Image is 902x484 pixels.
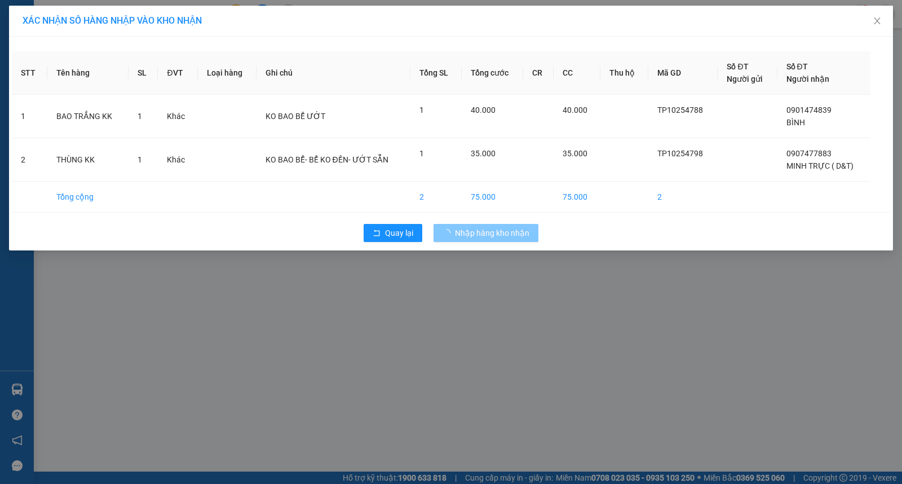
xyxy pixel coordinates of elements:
[410,182,462,213] td: 2
[129,51,158,95] th: SL
[563,149,587,158] span: 35.000
[455,227,529,239] span: Nhập hàng kho nhận
[462,182,523,213] td: 75.000
[12,95,47,138] td: 1
[158,138,197,182] td: Khác
[554,51,600,95] th: CC
[786,74,829,83] span: Người nhận
[385,227,413,239] span: Quay lại
[554,182,600,213] td: 75.000
[563,105,587,115] span: 40.000
[198,51,257,95] th: Loại hàng
[648,182,718,213] td: 2
[257,51,411,95] th: Ghi chú
[138,112,142,121] span: 1
[12,138,47,182] td: 2
[657,105,703,115] span: TP10254788
[861,6,893,37] button: Close
[158,51,197,95] th: ĐVT
[419,149,424,158] span: 1
[12,51,47,95] th: STT
[471,149,496,158] span: 35.000
[364,224,422,242] button: rollbackQuay lại
[373,229,381,238] span: rollback
[47,138,128,182] td: THÙNG KK
[786,118,805,127] span: BÌNH
[657,149,703,158] span: TP10254798
[786,62,808,71] span: Số ĐT
[443,229,455,237] span: loading
[158,95,197,138] td: Khác
[266,155,388,164] span: KO BAO BỂ- BỂ KO ĐỀN- ƯỚT SẴN
[23,15,202,26] span: XÁC NHẬN SỐ HÀNG NHẬP VÀO KHO NHẬN
[786,105,832,115] span: 0901474839
[786,161,854,170] span: MINH TRỰC ( D&T)
[786,149,832,158] span: 0907477883
[47,51,128,95] th: Tên hàng
[471,105,496,115] span: 40.000
[727,62,748,71] span: Số ĐT
[648,51,718,95] th: Mã GD
[523,51,554,95] th: CR
[419,105,424,115] span: 1
[410,51,462,95] th: Tổng SL
[727,74,763,83] span: Người gửi
[266,112,325,121] span: KO BAO BỂ ƯỚT
[434,224,538,242] button: Nhập hàng kho nhận
[47,95,128,138] td: BAO TRẮNG KK
[47,182,128,213] td: Tổng cộng
[462,51,523,95] th: Tổng cước
[138,155,142,164] span: 1
[873,16,882,25] span: close
[600,51,648,95] th: Thu hộ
